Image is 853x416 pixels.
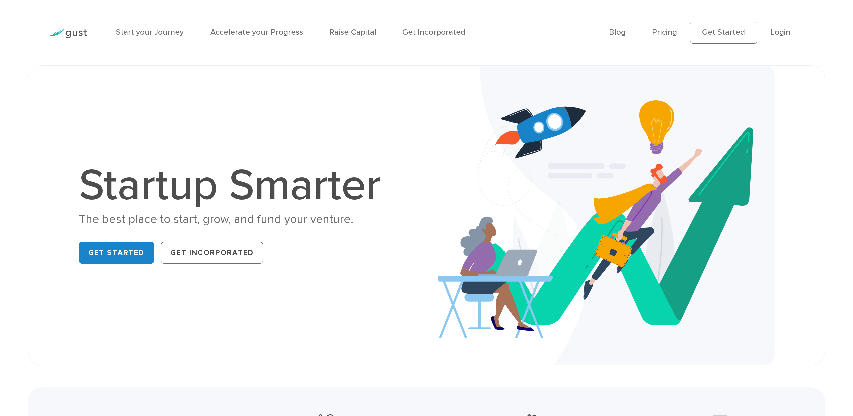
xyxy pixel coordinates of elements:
a: Get Started [690,22,757,43]
h1: Startup Smarter [79,164,392,207]
a: Login [770,27,790,37]
div: The best place to start, grow, and fund your venture. [79,212,392,227]
a: Get Started [79,242,154,264]
img: Gust Logo [50,29,87,38]
a: Get Incorporated [402,27,465,37]
a: Pricing [652,27,677,37]
img: Startup Smarter Hero [438,66,775,365]
a: Start your Journey [116,27,184,37]
a: Get Incorporated [161,242,263,264]
a: Raise Capital [329,27,376,37]
a: Blog [609,27,626,37]
a: Accelerate your Progress [210,27,303,37]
